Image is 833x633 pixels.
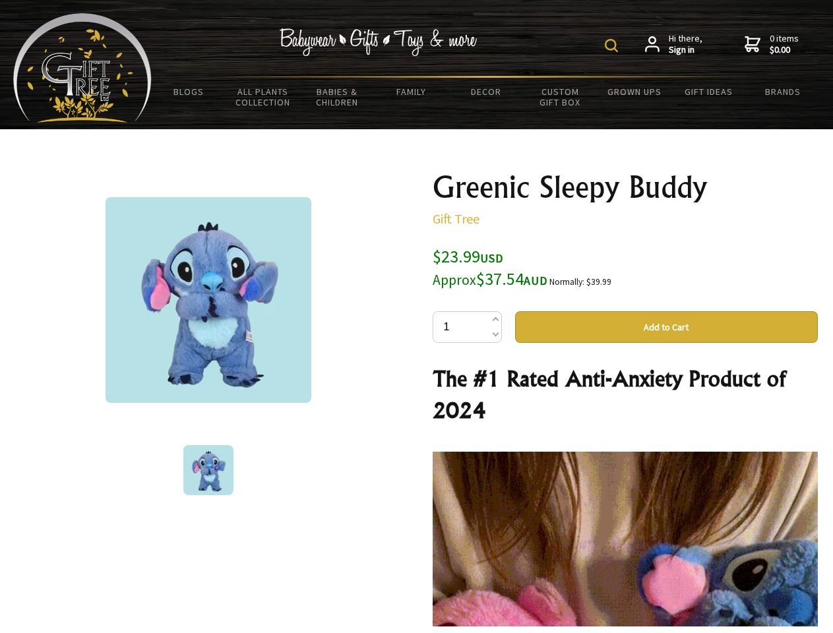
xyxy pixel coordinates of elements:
[549,276,611,287] small: Normally: $39.99
[770,44,799,56] strong: $0.00
[226,78,301,116] a: All Plants Collection
[770,32,799,56] span: 0 items
[671,78,746,105] a: Gift Ideas
[524,273,547,288] span: AUD
[669,33,702,56] span: Hi there,
[480,251,503,266] span: USD
[13,13,152,123] img: Babyware - Gifts - Toys and more...
[183,445,233,495] img: Greenic Sleepy Buddy
[106,197,311,403] img: Greenic Sleepy Buddy
[669,44,702,56] strong: Sign in
[597,78,671,105] a: Grown Ups
[300,78,375,116] a: Babies & Children
[433,171,818,203] h1: Greenic Sleepy Buddy
[375,78,449,105] a: Family
[605,39,618,52] img: product search
[645,33,702,56] a: Hi there,Sign in
[746,78,820,105] a: Brands
[433,210,479,227] a: Gift Tree
[280,28,478,56] img: Babywear - Gifts - Toys & more
[433,365,786,423] strong: The #1 Rated Anti-Anxiety Product of 2024
[433,245,547,289] span: $23.99 $37.54
[448,78,523,105] a: Decor
[515,311,818,343] button: Add to Cart
[745,33,799,56] a: 0 items$0.00
[152,78,226,105] a: BLOGS
[523,78,598,116] a: Custom Gift Box
[433,271,476,289] small: Approx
